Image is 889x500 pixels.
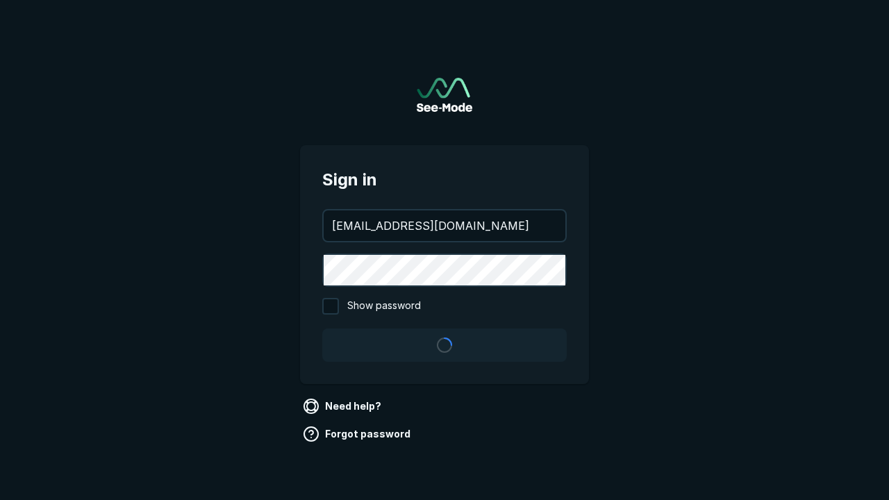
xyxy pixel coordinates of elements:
span: Sign in [322,167,567,192]
a: Go to sign in [417,78,472,112]
span: Show password [347,298,421,315]
input: your@email.com [324,210,565,241]
a: Need help? [300,395,387,417]
img: See-Mode Logo [417,78,472,112]
a: Forgot password [300,423,416,445]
